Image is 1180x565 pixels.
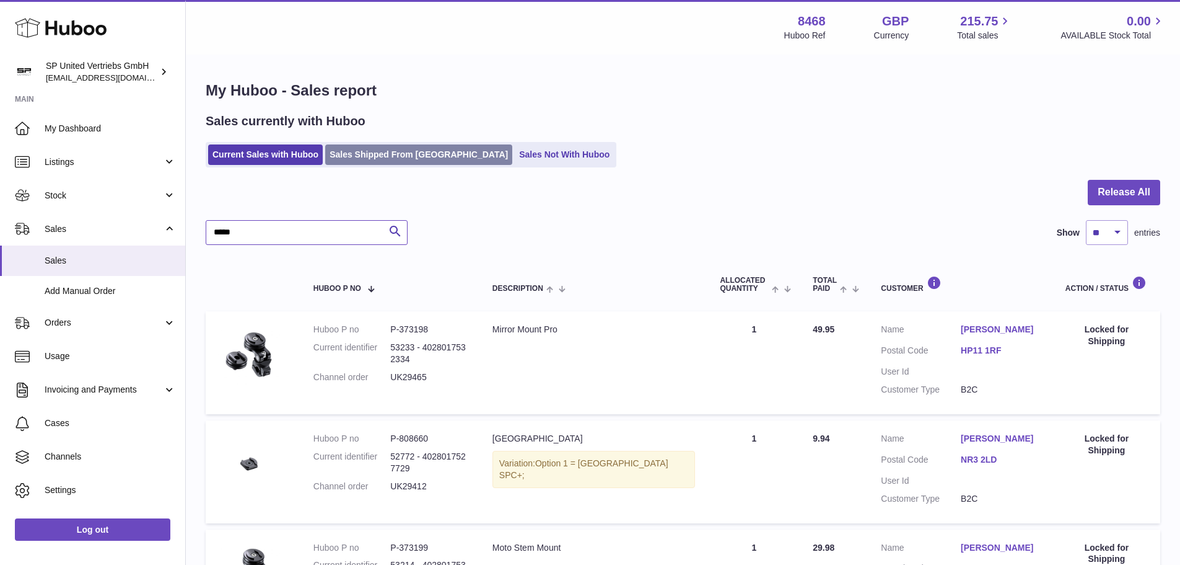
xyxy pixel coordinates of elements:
[45,223,163,235] span: Sales
[881,433,961,448] dt: Name
[1065,433,1148,456] div: Locked for Shipping
[961,542,1041,554] a: [PERSON_NAME]
[881,324,961,339] dt: Name
[957,30,1012,42] span: Total sales
[313,342,391,365] dt: Current identifier
[1127,13,1151,30] span: 0.00
[313,481,391,492] dt: Channel order
[960,13,998,30] span: 215.75
[208,145,323,165] a: Current Sales with Huboo
[45,451,176,463] span: Channels
[957,13,1012,42] a: 215.75 Total sales
[45,484,176,496] span: Settings
[515,145,614,165] a: Sales Not With Huboo
[313,451,391,474] dt: Current identifier
[45,255,176,267] span: Sales
[313,371,391,383] dt: Channel order
[390,451,468,474] dd: 52772 - 4028017527729
[881,454,961,469] dt: Postal Code
[45,156,163,168] span: Listings
[961,433,1041,445] a: [PERSON_NAME]
[206,81,1160,100] h1: My Huboo - Sales report
[492,324,696,336] div: Mirror Mount Pro
[707,311,800,414] td: 1
[813,434,829,443] span: 9.94
[390,481,468,492] dd: UK29412
[390,324,468,336] dd: P-373198
[881,384,961,396] dt: Customer Type
[1065,276,1148,293] div: Action / Status
[499,458,668,480] span: Option 1 = [GEOGRAPHIC_DATA] SPC+;
[15,63,33,81] img: internalAdmin-8468@internal.huboo.com
[492,433,696,445] div: [GEOGRAPHIC_DATA]
[1088,180,1160,205] button: Release All
[881,493,961,505] dt: Customer Type
[218,433,280,495] img: StemMountSquare_plus.jpg
[1060,13,1165,42] a: 0.00 AVAILABLE Stock Total
[1134,227,1160,239] span: entries
[813,324,834,334] span: 49.95
[720,277,769,293] span: ALLOCATED Quantity
[1057,227,1080,239] label: Show
[313,433,391,445] dt: Huboo P no
[45,190,163,202] span: Stock
[45,123,176,135] span: My Dashboard
[325,145,512,165] a: Sales Shipped From [GEOGRAPHIC_DATA]
[313,285,361,293] span: Huboo P no
[961,493,1041,505] dd: B2C
[707,420,800,523] td: 1
[390,433,468,445] dd: P-808660
[45,384,163,396] span: Invoicing and Payments
[881,276,1041,293] div: Customer
[313,542,391,554] dt: Huboo P no
[492,542,696,554] div: Moto Stem Mount
[206,113,365,130] h2: Sales currently with Huboo
[492,285,543,293] span: Description
[961,384,1041,396] dd: B2C
[45,285,176,297] span: Add Manual Order
[45,417,176,429] span: Cases
[874,30,909,42] div: Currency
[218,324,280,386] img: 84681667469809.jpg
[1065,324,1148,347] div: Locked for Shipping
[390,542,468,554] dd: P-373199
[881,475,961,487] dt: User Id
[813,277,837,293] span: Total paid
[45,350,176,362] span: Usage
[961,324,1041,336] a: [PERSON_NAME]
[390,342,468,365] dd: 53233 - 4028017532334
[881,345,961,360] dt: Postal Code
[46,73,182,82] span: [EMAIL_ADDRESS][DOMAIN_NAME]
[881,366,961,378] dt: User Id
[882,13,909,30] strong: GBP
[798,13,826,30] strong: 8468
[492,451,696,488] div: Variation:
[961,345,1041,357] a: HP11 1RF
[813,543,834,553] span: 29.98
[390,371,468,383] dd: UK29465
[15,518,170,541] a: Log out
[961,454,1041,466] a: NR3 2LD
[881,542,961,557] dt: Name
[1060,30,1165,42] span: AVAILABLE Stock Total
[784,30,826,42] div: Huboo Ref
[46,60,157,84] div: SP United Vertriebs GmbH
[313,324,391,336] dt: Huboo P no
[45,317,163,329] span: Orders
